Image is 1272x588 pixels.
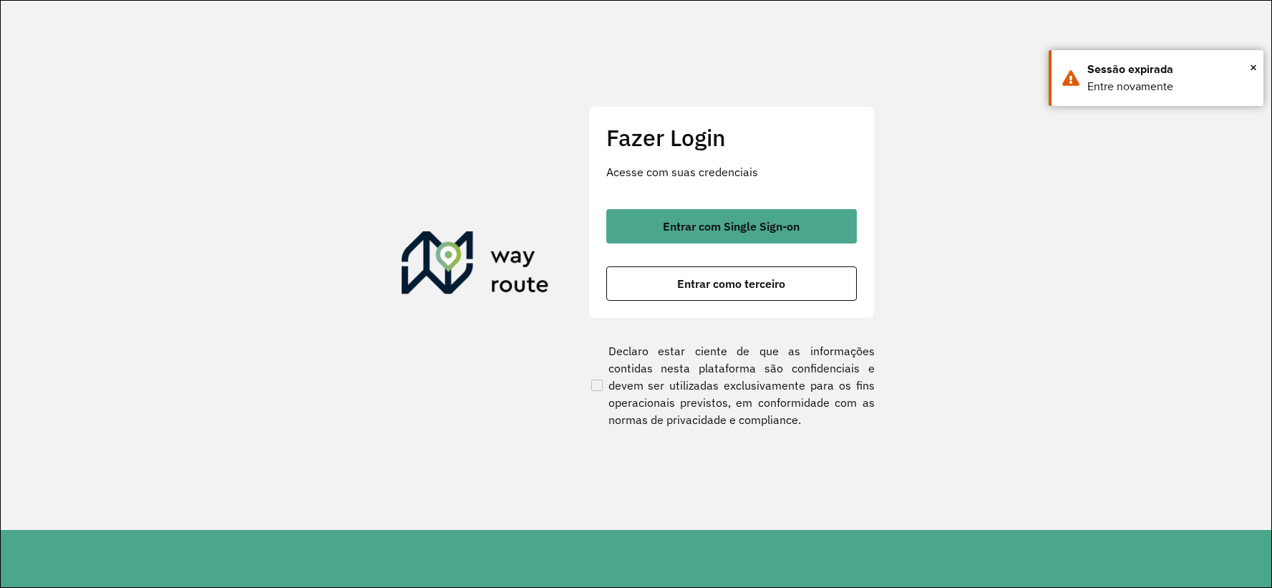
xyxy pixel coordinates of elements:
[606,163,857,180] p: Acesse com suas credenciais
[677,278,785,289] span: Entrar como terceiro
[1250,57,1257,78] button: Close
[606,124,857,151] h2: Fazer Login
[402,231,549,300] img: Roteirizador AmbevTech
[606,266,857,301] button: button
[1250,57,1257,78] span: ×
[1087,61,1253,78] div: Sessão expirada
[663,221,800,232] span: Entrar com Single Sign-on
[588,342,875,428] label: Declaro estar ciente de que as informações contidas nesta plataforma são confidenciais e devem se...
[606,209,857,244] button: button
[1087,78,1253,95] div: Entre novamente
